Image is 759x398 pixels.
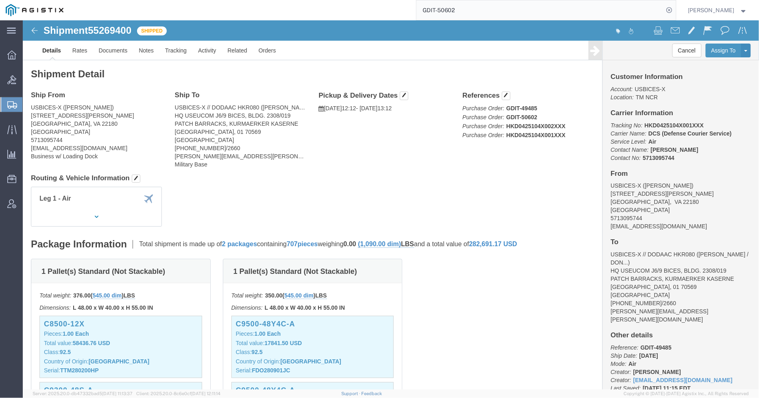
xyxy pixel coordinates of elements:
[23,20,759,389] iframe: FS Legacy Container
[624,390,749,397] span: Copyright © [DATE]-[DATE] Agistix Inc., All Rights Reserved
[688,5,748,15] button: [PERSON_NAME]
[341,391,362,396] a: Support
[6,4,63,16] img: logo
[136,391,220,396] span: Client: 2025.20.0-8c6e0cf
[362,391,382,396] a: Feedback
[191,391,220,396] span: [DATE] 12:11:14
[33,391,133,396] span: Server: 2025.20.0-db47332bad5
[417,0,664,20] input: Search for shipment number, reference number
[688,6,735,15] span: Andrew Wacyra
[102,391,133,396] span: [DATE] 11:13:37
